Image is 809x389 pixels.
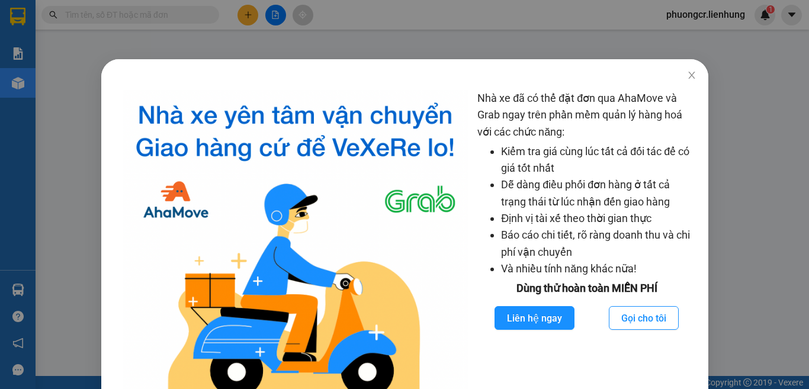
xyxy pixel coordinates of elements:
[501,227,696,261] li: Báo cáo chi tiết, rõ ràng doanh thu và chi phí vận chuyển
[495,306,574,330] button: Liên hệ ngay
[621,311,666,326] span: Gọi cho tôi
[501,210,696,227] li: Định vị tài xế theo thời gian thực
[507,311,562,326] span: Liên hệ ngay
[686,70,696,80] span: close
[501,261,696,277] li: Và nhiều tính năng khác nữa!
[675,59,708,92] button: Close
[501,176,696,210] li: Dễ dàng điều phối đơn hàng ở tất cả trạng thái từ lúc nhận đến giao hàng
[609,306,679,330] button: Gọi cho tôi
[477,280,696,297] div: Dùng thử hoàn toàn MIỄN PHÍ
[501,143,696,177] li: Kiểm tra giá cùng lúc tất cả đối tác để có giá tốt nhất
